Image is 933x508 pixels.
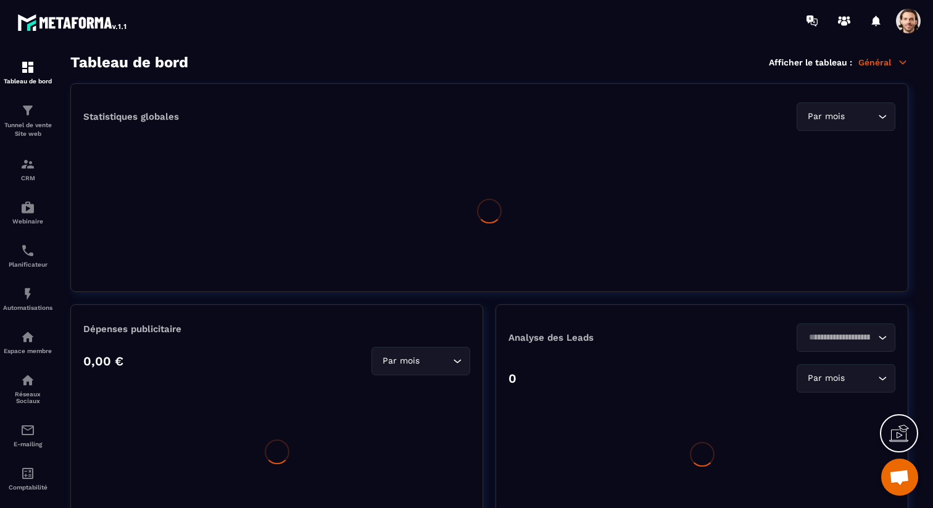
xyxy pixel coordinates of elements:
p: E-mailing [3,441,52,448]
p: Comptabilité [3,484,52,491]
img: email [20,423,35,438]
input: Search for option [805,331,875,344]
a: automationsautomationsAutomatisations [3,277,52,320]
a: automationsautomationsWebinaire [3,191,52,234]
h3: Tableau de bord [70,54,188,71]
a: formationformationTunnel de vente Site web [3,94,52,148]
p: Analyse des Leads [508,332,702,343]
span: Par mois [805,110,847,123]
p: Afficher le tableau : [769,57,852,67]
img: formation [20,103,35,118]
img: automations [20,200,35,215]
img: scheduler [20,243,35,258]
div: Search for option [797,364,895,393]
p: Réseaux Sociaux [3,391,52,404]
p: Tableau de bord [3,78,52,85]
p: Dépenses publicitaire [83,323,470,335]
div: Ouvrir le chat [881,459,918,496]
img: social-network [20,373,35,388]
a: accountantaccountantComptabilité [3,457,52,500]
img: automations [20,330,35,344]
input: Search for option [847,372,875,385]
span: Par mois [805,372,847,385]
input: Search for option [422,354,450,368]
a: automationsautomationsEspace membre [3,320,52,364]
img: accountant [20,466,35,481]
img: formation [20,157,35,172]
img: automations [20,286,35,301]
p: Planificateur [3,261,52,268]
a: emailemailE-mailing [3,414,52,457]
p: Automatisations [3,304,52,311]
a: schedulerschedulerPlanificateur [3,234,52,277]
a: social-networksocial-networkRéseaux Sociaux [3,364,52,414]
div: Search for option [371,347,470,375]
img: formation [20,60,35,75]
p: Général [858,57,908,68]
span: Par mois [379,354,422,368]
p: 0 [508,371,516,386]
input: Search for option [847,110,875,123]
div: Search for option [797,323,895,352]
p: Webinaire [3,218,52,225]
p: 0,00 € [83,354,123,369]
p: Espace membre [3,348,52,354]
p: Tunnel de vente Site web [3,121,52,138]
div: Search for option [797,102,895,131]
a: formationformationTableau de bord [3,51,52,94]
img: logo [17,11,128,33]
a: formationformationCRM [3,148,52,191]
p: Statistiques globales [83,111,179,122]
p: CRM [3,175,52,181]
